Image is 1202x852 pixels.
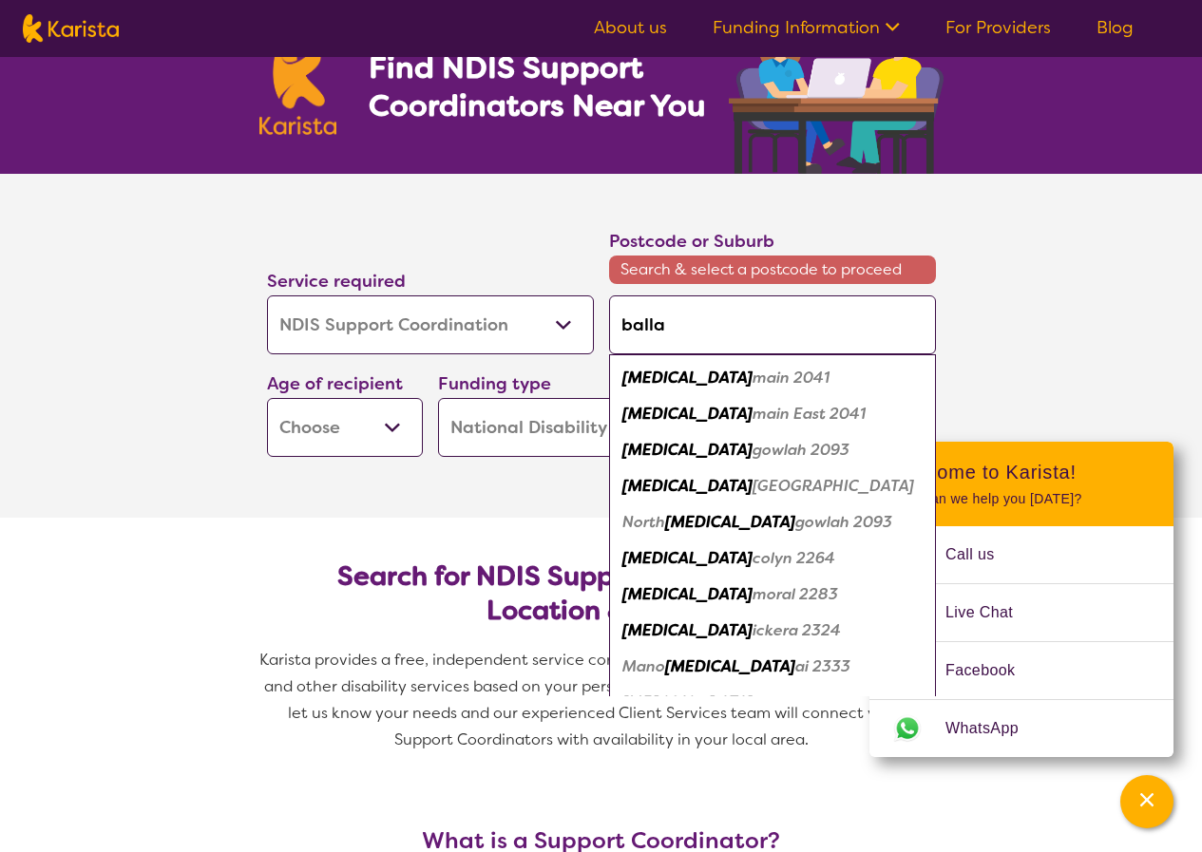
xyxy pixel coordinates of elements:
[713,16,900,39] a: Funding Information
[622,584,753,604] em: [MEDICAL_DATA]
[622,620,753,640] em: [MEDICAL_DATA]
[945,714,1041,743] span: WhatsApp
[665,656,795,676] em: [MEDICAL_DATA]
[619,468,926,504] div: Balgowlah Heights 2093
[945,540,1018,569] span: Call us
[259,650,946,749] span: Karista provides a free, independent service connecting you with NDIS Support Coordinators and ot...
[609,256,936,284] span: Search & select a postcode to proceed
[282,559,921,628] h2: Search for NDIS Support Coordinators by Location & Needs
[594,16,667,39] a: About us
[619,432,926,468] div: Balgowlah 2093
[438,372,551,395] label: Funding type
[369,48,720,124] h1: Find NDIS Support Coordinators Near You
[753,368,830,388] em: main 2041
[622,512,665,532] em: North
[753,692,818,712] em: ala 2358
[619,649,926,685] div: Manobalai 2333
[622,656,665,676] em: Mano
[267,372,403,395] label: Age of recipient
[259,32,337,135] img: Karista logo
[622,440,753,460] em: [MEDICAL_DATA]
[619,396,926,432] div: Balmain East 2041
[869,442,1173,757] div: Channel Menu
[619,613,926,649] div: Balickera 2324
[1097,16,1134,39] a: Blog
[892,491,1151,507] p: How can we help you [DATE]?
[753,440,849,460] em: gowlah 2093
[622,548,753,568] em: [MEDICAL_DATA]
[1120,775,1173,828] button: Channel Menu
[795,512,892,532] em: gowlah 2093
[622,476,753,496] em: [MEDICAL_DATA]
[869,700,1173,757] a: Web link opens in a new tab.
[619,685,926,721] div: Balala 2358
[945,656,1038,685] span: Facebook
[753,476,914,496] em: [GEOGRAPHIC_DATA]
[619,540,926,577] div: Balcolyn 2264
[619,360,926,396] div: Balmain 2041
[753,404,866,424] em: main East 2041
[267,270,406,293] label: Service required
[609,295,936,354] input: Type
[945,598,1036,627] span: Live Chat
[795,656,850,676] em: ai 2333
[869,526,1173,757] ul: Choose channel
[665,512,795,532] em: [MEDICAL_DATA]
[945,16,1051,39] a: For Providers
[609,230,774,253] label: Postcode or Suburb
[622,368,753,388] em: [MEDICAL_DATA]
[622,404,753,424] em: [MEDICAL_DATA]
[622,692,753,712] em: [MEDICAL_DATA]
[619,504,926,540] div: North Balgowlah 2093
[729,8,944,174] img: support-coordination
[753,584,838,604] em: moral 2283
[23,14,119,43] img: Karista logo
[753,620,841,640] em: ickera 2324
[753,548,835,568] em: colyn 2264
[892,461,1151,483] h2: Welcome to Karista!
[619,577,926,613] div: Balmoral 2283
